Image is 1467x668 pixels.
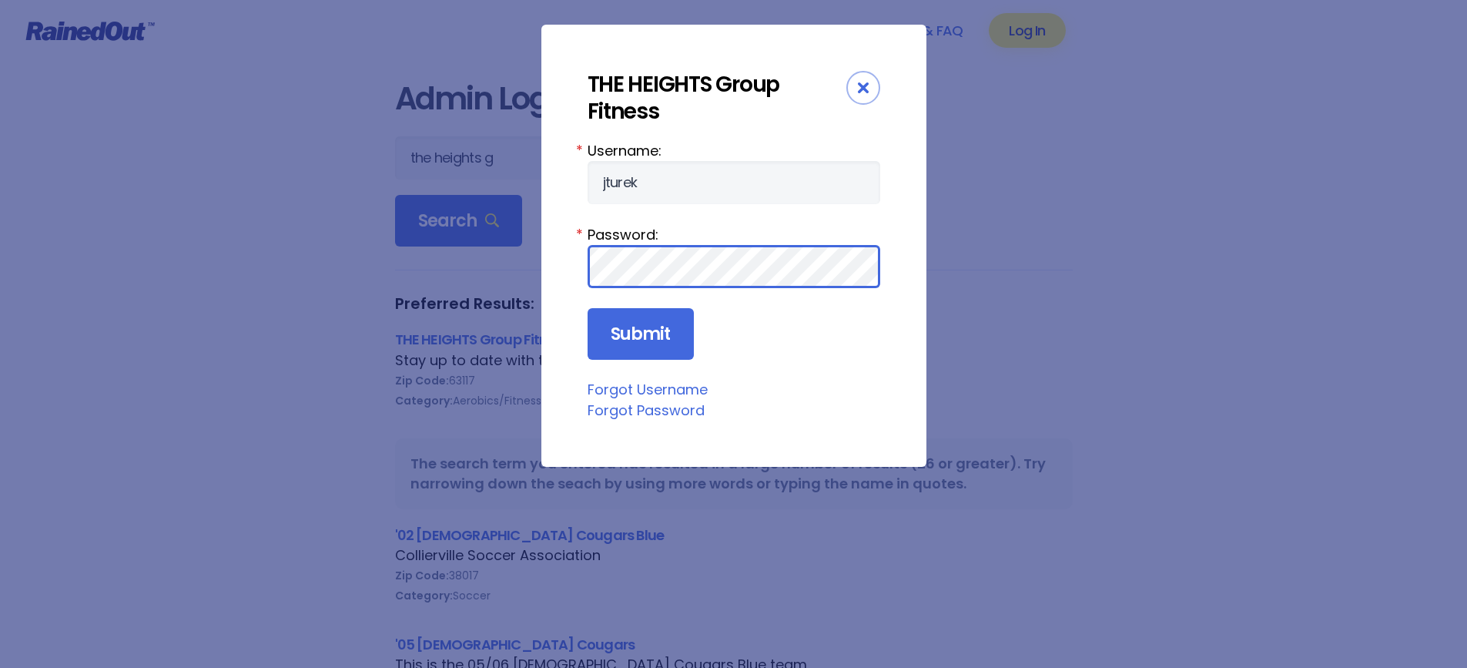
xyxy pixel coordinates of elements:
a: Forgot Username [588,380,708,399]
label: Password: [588,224,880,245]
label: Username: [588,140,880,161]
div: THE HEIGHTS Group Fitness [588,71,846,125]
div: Close [846,71,880,105]
input: Submit [588,308,694,361]
a: Forgot Password [588,401,705,420]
